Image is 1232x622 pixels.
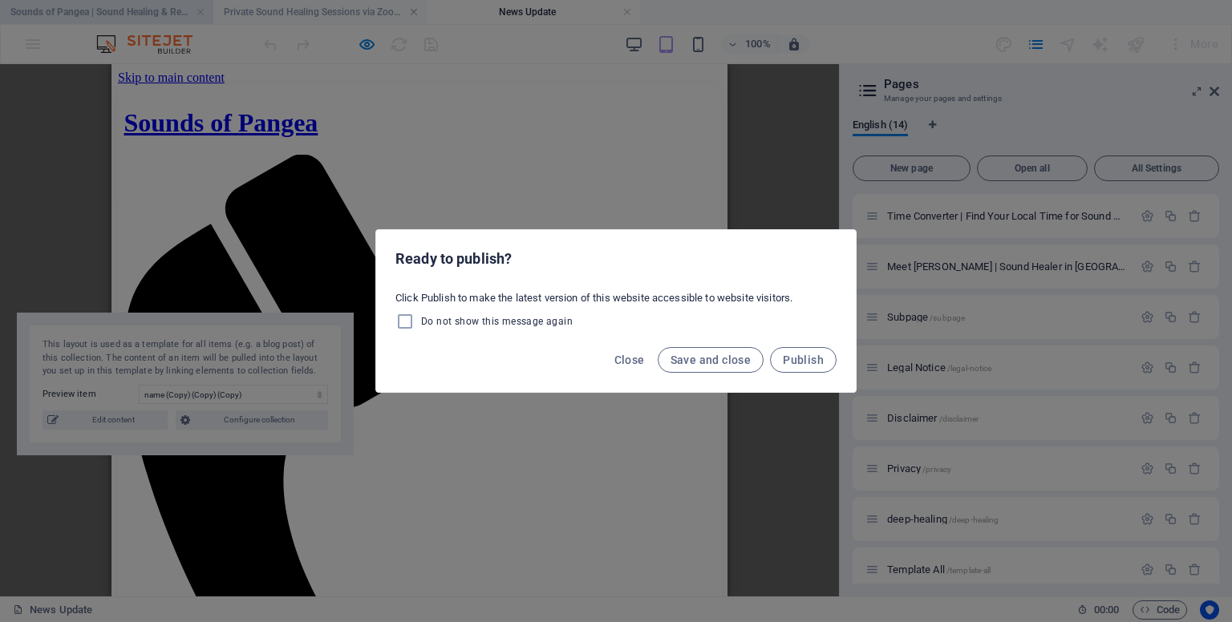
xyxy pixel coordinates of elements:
[770,347,837,373] button: Publish
[671,353,752,366] span: Save and close
[614,353,645,366] span: Close
[395,249,837,269] h2: Ready to publish?
[13,44,604,74] a: Sounds of Pangea
[13,44,207,73] span: Sounds of Pangea
[376,285,856,337] div: Click Publish to make the latest version of this website accessible to website visitors.
[658,347,764,373] button: Save and close
[783,353,824,366] span: Publish
[421,315,573,328] span: Do not show this message again
[608,347,651,373] button: Close
[6,6,113,20] a: Skip to main content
